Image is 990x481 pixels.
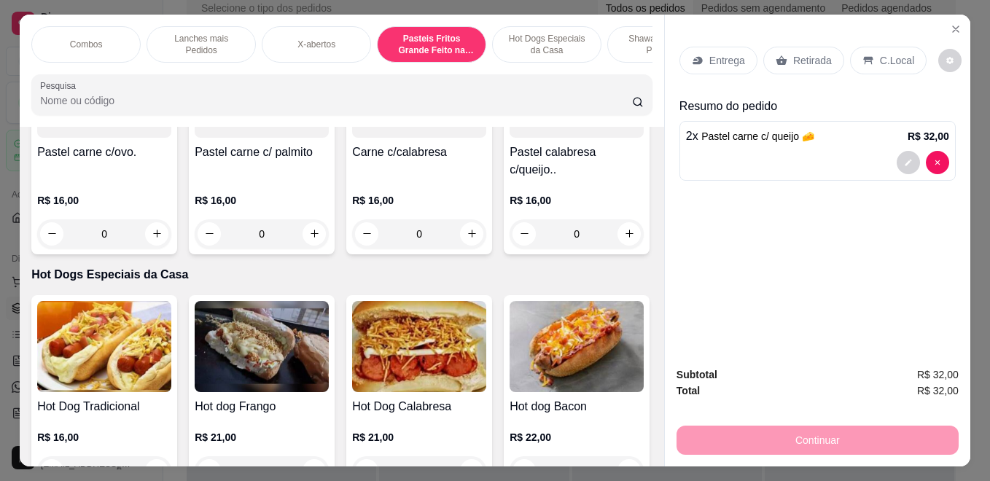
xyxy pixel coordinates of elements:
p: Lanches mais Pedidos [159,33,243,56]
p: Hot Dogs Especiais da Casa [31,266,652,283]
h4: Hot dog Bacon [510,398,644,415]
p: C.Local [880,53,914,68]
p: Hot Dogs Especiais da Casa [504,33,589,56]
p: Pasteis Fritos Grande Feito na Hora [389,33,474,56]
button: increase-product-quantity [145,222,168,246]
button: decrease-product-quantity [897,151,920,174]
h4: Pastel calabresa c/queijo.. [510,144,644,179]
button: Close [944,17,967,41]
h4: Hot Dog Tradicional [37,398,171,415]
label: Pesquisa [40,79,81,92]
p: R$ 16,00 [510,193,644,208]
p: 2 x [686,128,814,145]
img: product-image [352,301,486,392]
h4: Hot Dog Calabresa [352,398,486,415]
h4: Pastel carne c/ovo. [37,144,171,161]
h4: Hot dog Frango [195,398,329,415]
p: R$ 21,00 [352,430,486,445]
img: product-image [195,301,329,392]
input: Pesquisa [40,93,632,108]
button: decrease-product-quantity [938,49,962,72]
strong: Total [677,385,700,396]
h4: Carne c/calabresa [352,144,486,161]
p: Entrega [709,53,745,68]
button: decrease-product-quantity [355,222,378,246]
span: R$ 32,00 [917,383,959,399]
img: product-image [510,301,644,392]
img: product-image [37,301,171,392]
button: increase-product-quantity [303,222,326,246]
p: R$ 32,00 [908,129,949,144]
button: decrease-product-quantity [512,222,536,246]
strong: Subtotal [677,369,717,380]
button: decrease-product-quantity [40,222,63,246]
p: Shawarmas mais Pedidos [620,33,704,56]
button: increase-product-quantity [460,222,483,246]
p: R$ 16,00 [37,430,171,445]
span: R$ 32,00 [917,367,959,383]
p: R$ 16,00 [352,193,486,208]
span: Pastel carne c/ queijo 🧀 [701,130,814,142]
button: decrease-product-quantity [926,151,949,174]
p: Combos [70,39,103,50]
p: R$ 21,00 [195,430,329,445]
p: Resumo do pedido [679,98,956,115]
p: R$ 22,00 [510,430,644,445]
p: R$ 16,00 [195,193,329,208]
p: X-abertos [297,39,335,50]
p: Retirada [793,53,832,68]
button: decrease-product-quantity [198,222,221,246]
button: increase-product-quantity [617,222,641,246]
h4: Pastel carne c/ palmito [195,144,329,161]
p: R$ 16,00 [37,193,171,208]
